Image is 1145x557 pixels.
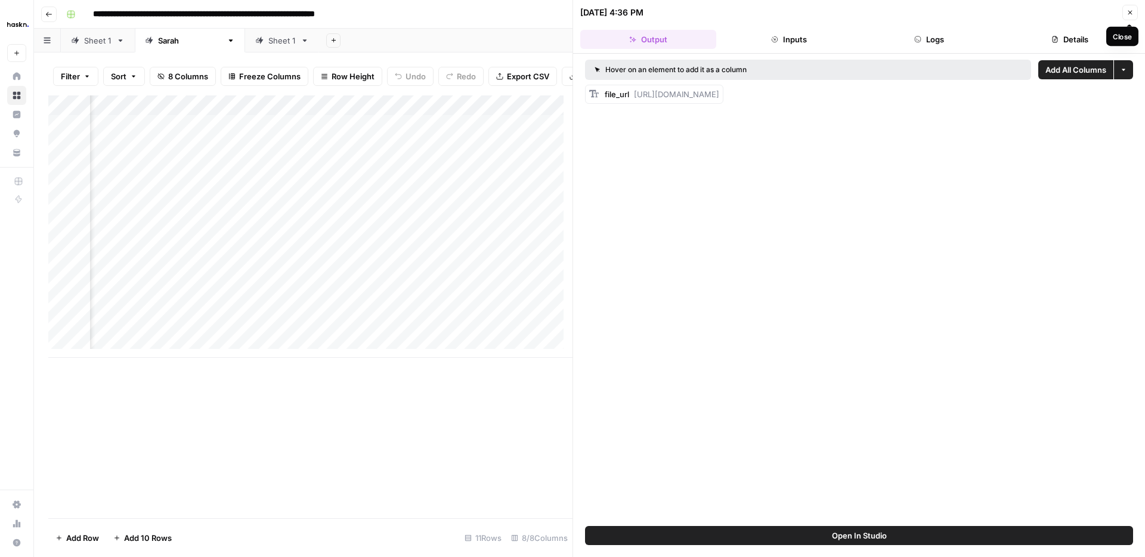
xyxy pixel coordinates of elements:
[595,64,884,75] div: Hover on an element to add it as a column
[332,70,375,82] span: Row Height
[7,143,26,162] a: Your Data
[124,532,172,544] span: Add 10 Rows
[158,35,222,47] div: [PERSON_NAME]
[7,14,29,35] img: Haskn Logo
[507,70,549,82] span: Export CSV
[84,35,112,47] div: Sheet 1
[1002,30,1138,49] button: Details
[460,528,506,547] div: 11 Rows
[7,495,26,514] a: Settings
[406,70,426,82] span: Undo
[245,29,319,52] a: Sheet 1
[634,89,719,99] span: [URL][DOMAIN_NAME]
[61,70,80,82] span: Filter
[7,124,26,143] a: Opportunities
[438,67,484,86] button: Redo
[48,528,106,547] button: Add Row
[239,70,301,82] span: Freeze Columns
[313,67,382,86] button: Row Height
[1045,64,1106,76] span: Add All Columns
[387,67,434,86] button: Undo
[1038,60,1113,79] button: Add All Columns
[135,29,245,52] a: [PERSON_NAME]
[721,30,857,49] button: Inputs
[53,67,98,86] button: Filter
[862,30,998,49] button: Logs
[103,67,145,86] button: Sort
[832,530,887,541] span: Open In Studio
[7,10,26,39] button: Workspace: Haskn
[506,528,572,547] div: 8/8 Columns
[605,89,629,99] span: file_url
[7,67,26,86] a: Home
[585,526,1133,545] button: Open In Studio
[7,86,26,105] a: Browse
[457,70,476,82] span: Redo
[580,7,643,18] div: [DATE] 4:36 PM
[61,29,135,52] a: Sheet 1
[66,532,99,544] span: Add Row
[7,533,26,552] button: Help + Support
[106,528,179,547] button: Add 10 Rows
[580,30,716,49] button: Output
[221,67,308,86] button: Freeze Columns
[268,35,296,47] div: Sheet 1
[150,67,216,86] button: 8 Columns
[488,67,557,86] button: Export CSV
[7,105,26,124] a: Insights
[111,70,126,82] span: Sort
[7,514,26,533] a: Usage
[168,70,208,82] span: 8 Columns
